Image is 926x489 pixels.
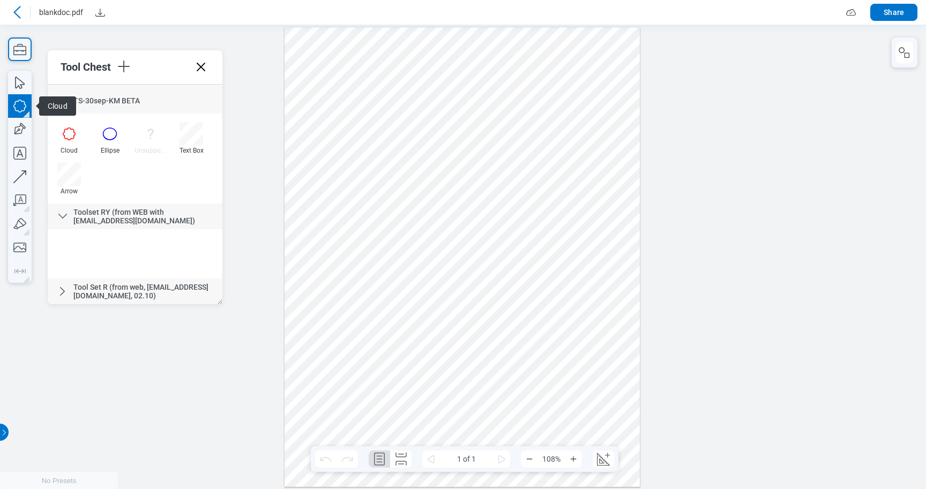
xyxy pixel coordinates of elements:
[337,450,358,468] button: Redo
[39,7,83,18] span: blankdoc.pdf
[565,450,582,468] button: Zoom In
[61,61,115,73] div: Tool Chest
[870,4,917,21] button: Share
[92,4,109,21] button: Download
[369,450,390,468] button: Single Page Layout
[48,279,222,304] div: Tool Set R (from web, [EMAIL_ADDRESS][DOMAIN_NAME], 02.10)
[135,147,167,154] div: Unsupported
[73,283,208,300] span: Tool Set R (from web, [EMAIL_ADDRESS][DOMAIN_NAME], 02.10)
[94,147,126,154] div: Ellipse
[48,88,222,114] div: TS-30sep-KM BETA
[538,450,565,468] span: 108%
[48,204,222,229] div: Toolset RY (from WEB with [EMAIL_ADDRESS][DOMAIN_NAME])
[175,147,207,154] div: Text Box
[439,450,493,468] span: 1 of 1
[73,96,140,105] span: TS-30sep-KM BETA
[53,187,85,195] div: Arrow
[593,450,614,468] button: Create Scale
[521,450,538,468] button: Zoom Out
[390,450,412,468] button: Continuous Page Layout
[53,147,85,154] div: Cloud
[73,208,195,225] span: Toolset RY (from WEB with [EMAIL_ADDRESS][DOMAIN_NAME])
[315,450,337,468] button: Undo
